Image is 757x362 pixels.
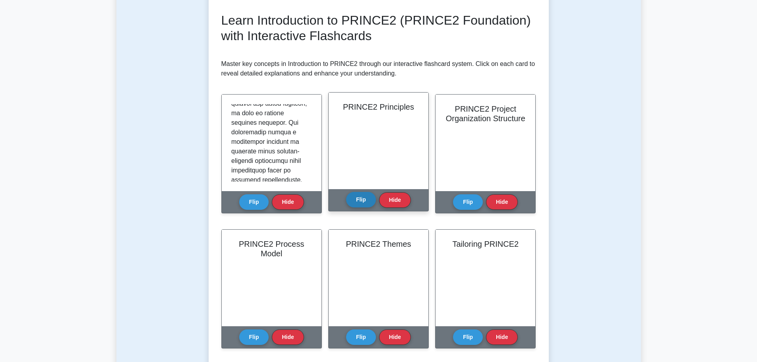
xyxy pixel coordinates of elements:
[453,329,483,345] button: Flip
[239,194,269,210] button: Flip
[338,102,419,112] h2: PRINCE2 Principles
[486,194,518,210] button: Hide
[239,329,269,345] button: Flip
[453,194,483,210] button: Flip
[231,239,312,258] h2: PRINCE2 Process Model
[379,329,411,345] button: Hide
[346,329,376,345] button: Flip
[346,192,376,207] button: Flip
[221,59,536,78] p: Master key concepts in Introduction to PRINCE2 through our interactive flashcard system. Click on...
[221,13,536,43] h2: Learn Introduction to PRINCE2 (PRINCE2 Foundation) with Interactive Flashcards
[338,239,419,249] h2: PRINCE2 Themes
[486,329,518,345] button: Hide
[272,194,304,210] button: Hide
[379,192,411,208] button: Hide
[272,329,304,345] button: Hide
[445,104,526,123] h2: PRINCE2 Project Organization Structure
[445,239,526,249] h2: Tailoring PRINCE2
